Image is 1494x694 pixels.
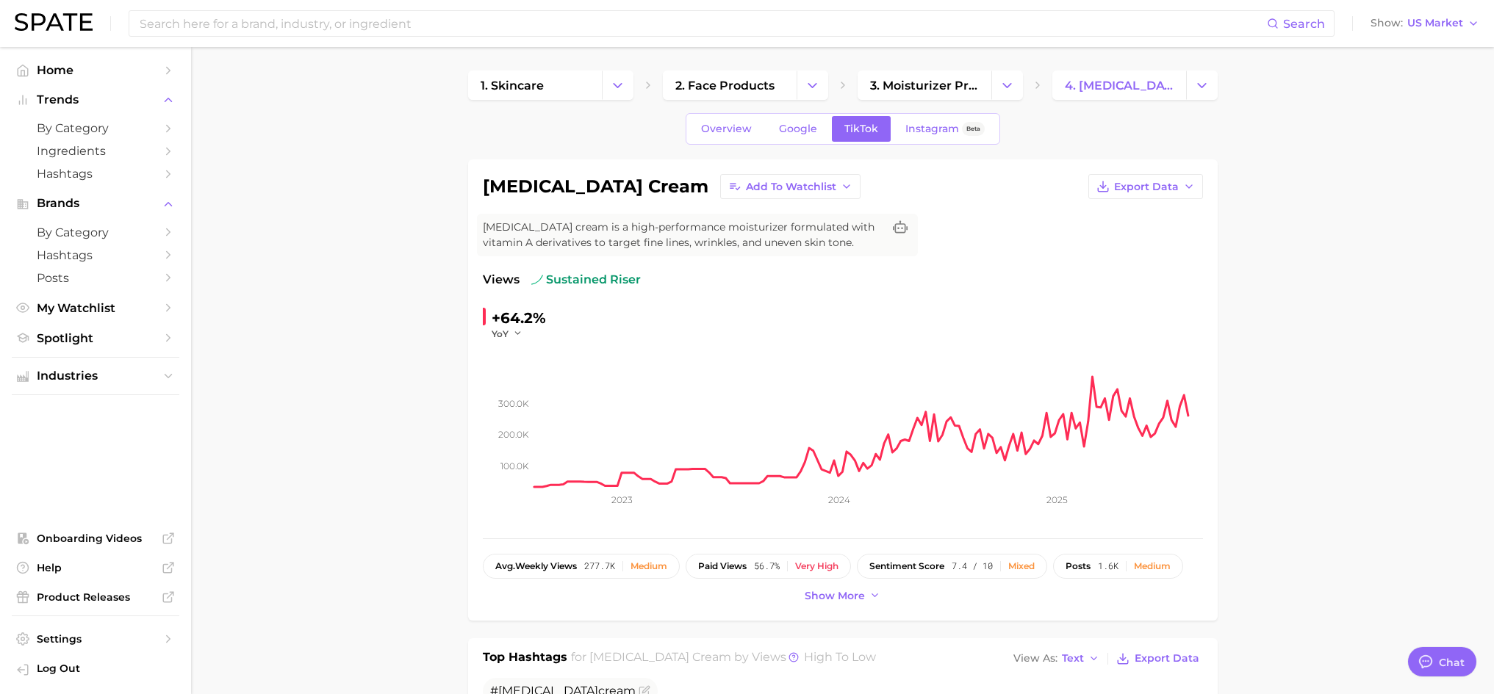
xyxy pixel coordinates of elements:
[37,301,154,315] span: My Watchlist
[844,123,878,135] span: TikTok
[492,328,523,340] button: YoY
[12,297,179,319] a: My Watchlist
[12,365,179,387] button: Industries
[483,648,567,669] h1: Top Hashtags
[12,192,179,214] button: Brands
[1008,561,1035,571] div: Mixed
[689,116,764,142] a: Overview
[12,628,179,650] a: Settings
[1053,554,1183,579] button: posts1.6kMedium
[37,197,154,210] span: Brands
[483,271,520,289] span: Views
[37,369,154,383] span: Industries
[492,328,509,340] span: YoY
[481,79,544,93] span: 1. skincare
[766,116,830,142] a: Google
[498,398,529,409] tspan: 300.0k
[698,561,747,571] span: paid views
[498,429,529,440] tspan: 200.0k
[495,560,515,571] abbr: average
[12,586,179,608] a: Product Releases
[37,662,168,675] span: Log Out
[37,225,154,239] span: by Category
[611,494,632,505] tspan: 2023
[701,123,752,135] span: Overview
[857,554,1047,579] button: sentiment score7.4 / 10Mixed
[12,267,179,289] a: Posts
[675,79,775,93] span: 2. face products
[12,244,179,267] a: Hashtags
[832,116,891,142] a: TikTok
[1367,14,1483,33] button: ShowUS Market
[37,532,154,545] span: Onboarding Videos
[12,89,179,111] button: Trends
[495,561,577,571] span: weekly views
[15,13,93,31] img: SPATE
[1065,79,1174,93] span: 4. [MEDICAL_DATA] cream
[483,554,680,579] button: avg.weekly views277.7kMedium
[37,331,154,345] span: Spotlight
[483,220,883,250] span: [MEDICAL_DATA] cream is a high-performance moisturizer formulated with vitamin A derivatives to t...
[1088,174,1203,199] button: Export Data
[869,561,944,571] span: sentiment score
[858,71,991,100] a: 3. moisturizer products
[37,271,154,285] span: Posts
[12,117,179,140] a: by Category
[1046,494,1067,505] tspan: 2025
[1052,71,1186,100] a: 4. [MEDICAL_DATA] cream
[1114,181,1179,193] span: Export Data
[1371,19,1403,27] span: Show
[37,121,154,135] span: by Category
[571,648,876,669] h2: for by Views
[500,460,529,471] tspan: 100.0k
[905,123,959,135] span: Instagram
[1283,17,1325,31] span: Search
[754,561,780,571] span: 56.7%
[801,586,885,606] button: Show more
[37,93,154,106] span: Trends
[966,123,980,135] span: Beta
[631,561,667,571] div: Medium
[779,123,817,135] span: Google
[483,178,708,195] h1: [MEDICAL_DATA] cream
[12,557,179,579] a: Help
[12,59,179,82] a: Home
[805,590,865,602] span: Show more
[1113,648,1202,669] button: Export Data
[827,494,850,505] tspan: 2024
[1062,654,1084,662] span: Text
[37,167,154,181] span: Hashtags
[531,271,641,289] span: sustained riser
[37,63,154,77] span: Home
[1066,561,1091,571] span: posts
[1098,561,1118,571] span: 1.6k
[602,71,633,100] button: Change Category
[893,116,997,142] a: InstagramBeta
[746,181,836,193] span: Add to Watchlist
[12,162,179,185] a: Hashtags
[797,71,828,100] button: Change Category
[991,71,1023,100] button: Change Category
[12,140,179,162] a: Ingredients
[720,174,861,199] button: Add to Watchlist
[531,274,543,286] img: sustained riser
[1186,71,1218,100] button: Change Category
[1407,19,1463,27] span: US Market
[1010,649,1104,668] button: View AsText
[492,306,546,330] div: +64.2%
[1134,561,1171,571] div: Medium
[138,11,1267,36] input: Search here for a brand, industry, or ingredient
[37,632,154,646] span: Settings
[795,561,838,571] div: Very high
[1135,652,1199,665] span: Export Data
[468,71,602,100] a: 1. skincare
[37,248,154,262] span: Hashtags
[589,650,731,664] span: [MEDICAL_DATA] cream
[686,554,851,579] button: paid views56.7%Very high
[663,71,797,100] a: 2. face products
[804,650,876,664] span: high to low
[584,561,615,571] span: 277.7k
[870,79,979,93] span: 3. moisturizer products
[12,657,179,682] a: Log out. Currently logged in with e-mail farnell.ar@pg.com.
[12,221,179,244] a: by Category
